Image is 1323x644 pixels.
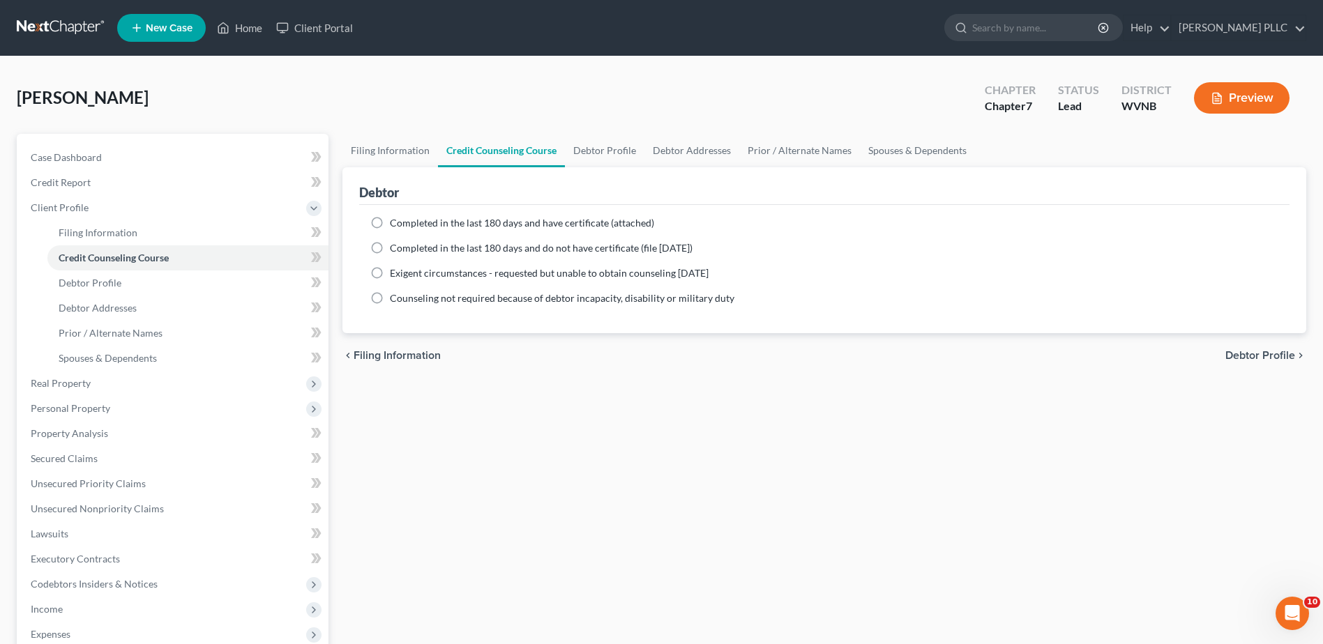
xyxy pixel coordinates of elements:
[31,553,120,565] span: Executory Contracts
[1225,350,1295,361] span: Debtor Profile
[860,134,975,167] a: Spouses & Dependents
[1225,350,1306,361] button: Debtor Profile chevron_right
[565,134,644,167] a: Debtor Profile
[59,352,157,364] span: Spouses & Dependents
[146,23,192,33] span: New Case
[1304,597,1320,608] span: 10
[20,145,328,170] a: Case Dashboard
[359,184,399,201] div: Debtor
[390,292,734,304] span: Counseling not required because of debtor incapacity, disability or military duty
[1058,82,1099,98] div: Status
[47,346,328,371] a: Spouses & Dependents
[1194,82,1290,114] button: Preview
[47,270,328,296] a: Debtor Profile
[644,134,739,167] a: Debtor Addresses
[17,87,149,107] span: [PERSON_NAME]
[47,245,328,270] a: Credit Counseling Course
[1026,99,1032,112] span: 7
[1172,15,1306,40] a: [PERSON_NAME] PLLC
[390,242,693,254] span: Completed in the last 180 days and do not have certificate (file [DATE])
[1121,82,1172,98] div: District
[20,496,328,521] a: Unsecured Nonpriority Claims
[438,134,565,167] a: Credit Counseling Course
[985,82,1036,98] div: Chapter
[20,421,328,446] a: Property Analysis
[59,227,137,238] span: Filing Information
[1058,98,1099,114] div: Lead
[1121,98,1172,114] div: WVNB
[20,471,328,496] a: Unsecured Priority Claims
[47,220,328,245] a: Filing Information
[59,252,169,263] span: Credit Counseling Course
[31,176,91,188] span: Credit Report
[20,521,328,546] a: Lawsuits
[31,452,98,464] span: Secured Claims
[269,15,360,40] a: Client Portal
[20,546,328,572] a: Executory Contracts
[59,302,137,314] span: Debtor Addresses
[342,350,354,361] i: chevron_left
[31,628,70,640] span: Expenses
[985,98,1036,114] div: Chapter
[31,201,89,213] span: Client Profile
[210,15,269,40] a: Home
[972,15,1100,40] input: Search by name...
[47,321,328,346] a: Prior / Alternate Names
[59,277,121,289] span: Debtor Profile
[20,446,328,471] a: Secured Claims
[20,170,328,195] a: Credit Report
[1124,15,1170,40] a: Help
[31,377,91,389] span: Real Property
[31,477,146,489] span: Unsecured Priority Claims
[59,327,162,339] span: Prior / Alternate Names
[47,296,328,321] a: Debtor Addresses
[342,350,441,361] button: chevron_left Filing Information
[390,267,709,279] span: Exigent circumstances - requested but unable to obtain counseling [DATE]
[31,402,110,414] span: Personal Property
[31,503,164,514] span: Unsecured Nonpriority Claims
[31,151,102,163] span: Case Dashboard
[31,603,63,615] span: Income
[342,134,438,167] a: Filing Information
[1276,597,1309,630] iframe: Intercom live chat
[31,578,158,590] span: Codebtors Insiders & Notices
[390,217,654,229] span: Completed in the last 180 days and have certificate (attached)
[31,528,68,539] span: Lawsuits
[354,350,441,361] span: Filing Information
[1295,350,1306,361] i: chevron_right
[739,134,860,167] a: Prior / Alternate Names
[31,427,108,439] span: Property Analysis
